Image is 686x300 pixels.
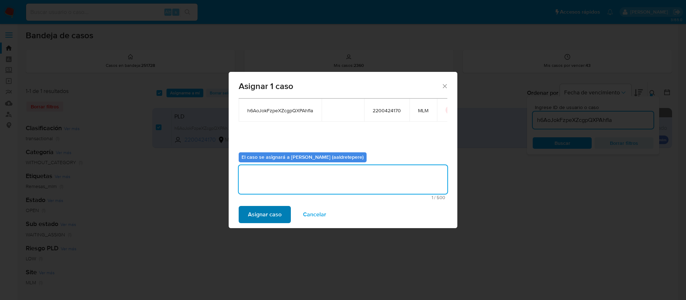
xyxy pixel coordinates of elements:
div: assign-modal [229,72,457,228]
span: Asignar 1 caso [239,82,441,90]
button: Cerrar ventana [441,83,448,89]
span: MLM [418,107,428,114]
span: Máximo 500 caracteres [241,195,445,200]
button: Asignar caso [239,206,291,223]
span: Cancelar [303,207,326,222]
button: Cancelar [294,206,335,223]
span: h6AoJokFzpeXZcgpQXPAhfla [247,107,313,114]
span: Asignar caso [248,207,282,222]
button: icon-button [446,106,454,114]
b: El caso se asignará a [PERSON_NAME] (aaldretepere) [242,153,364,161]
span: 2200424170 [373,107,401,114]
